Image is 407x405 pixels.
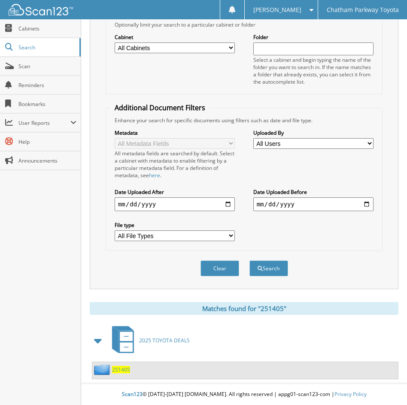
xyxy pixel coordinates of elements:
a: 2025 TOYOTA DEALS [107,323,190,357]
a: Privacy Policy [334,390,367,398]
label: Folder [253,33,374,41]
label: Cabinet [115,33,235,41]
div: Optionally limit your search to a particular cabinet or folder [110,21,378,28]
a: here [149,172,160,179]
div: Matches found for "251405" [90,302,398,315]
span: 2025 TOYOTA DEALS [139,337,190,344]
legend: Additional Document Filters [110,103,210,112]
label: Date Uploaded After [115,188,235,196]
a: 251405 [112,366,130,373]
span: Bookmarks [18,100,76,108]
span: Scan [18,63,76,70]
span: Help [18,138,76,145]
input: end [253,197,374,211]
div: © [DATE]-[DATE] [DOMAIN_NAME]. All rights reserved | appg01-scan123-com | [81,384,407,405]
div: Select a cabinet and begin typing the name of the folder you want to search in. If the name match... [253,56,374,85]
input: start [115,197,235,211]
span: Announcements [18,157,76,164]
div: All metadata fields are searched by default. Select a cabinet with metadata to enable filtering b... [115,150,235,179]
iframe: Chat Widget [364,364,407,405]
span: Search [18,44,75,51]
button: Search [249,260,288,276]
div: Enhance your search for specific documents using filters such as date and file type. [110,117,378,124]
label: Date Uploaded Before [253,188,374,196]
img: scan123-logo-white.svg [9,4,73,15]
button: Clear [200,260,239,276]
span: Reminders [18,82,76,89]
label: Metadata [115,129,235,136]
span: Chatham Parkway Toyota [327,7,399,12]
span: User Reports [18,119,70,127]
span: Cabinets [18,25,76,32]
span: Scan123 [122,390,143,398]
img: folder2.png [94,364,112,375]
span: [PERSON_NAME] [253,7,301,12]
label: File type [115,221,235,229]
label: Uploaded By [253,129,374,136]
